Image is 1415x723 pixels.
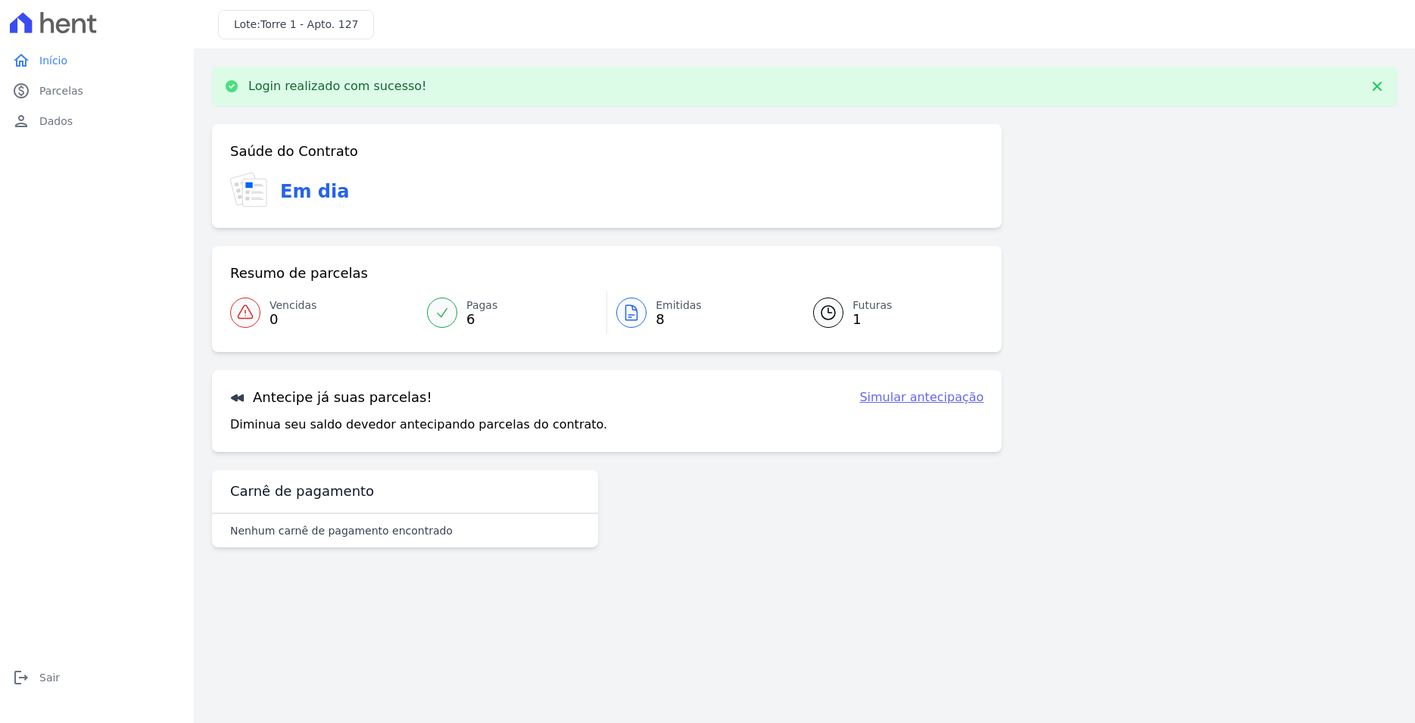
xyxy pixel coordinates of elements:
h3: Saúde do Contrato [230,142,358,160]
h3: Lote: [234,17,358,33]
i: home [12,51,30,70]
span: Sair [39,670,60,685]
span: Dados [39,114,73,129]
span: 8 [656,313,702,326]
span: Torre 1 - Apto. 127 [260,18,359,30]
span: Início [39,53,67,68]
a: Simular antecipação [859,388,983,407]
h3: Resumo de parcelas [230,264,368,282]
a: paidParcelas [6,76,188,106]
a: Futuras 1 [795,291,983,334]
a: Pagas 6 [418,291,606,334]
a: Emitidas 8 [607,291,795,334]
h3: Carnê de pagamento [230,482,374,500]
span: 1 [852,313,892,326]
h3: Em dia [280,178,349,205]
span: Futuras [852,298,892,313]
p: Nenhum carnê de pagamento encontrado [230,523,453,538]
p: Login realizado com sucesso! [248,79,427,94]
span: Parcelas [39,83,83,98]
i: person [12,112,30,130]
i: logout [12,668,30,687]
a: personDados [6,106,188,136]
i: paid [12,82,30,100]
span: Pagas [466,298,497,313]
span: 0 [270,313,316,326]
a: logoutSair [6,662,188,693]
span: Emitidas [656,298,702,313]
h3: Antecipe já suas parcelas! [230,388,432,407]
span: Vencidas [270,298,316,313]
a: Vencidas 0 [230,291,418,334]
p: Diminua seu saldo devedor antecipando parcelas do contrato. [230,416,607,434]
a: homeInício [6,45,188,76]
span: 6 [466,313,497,326]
